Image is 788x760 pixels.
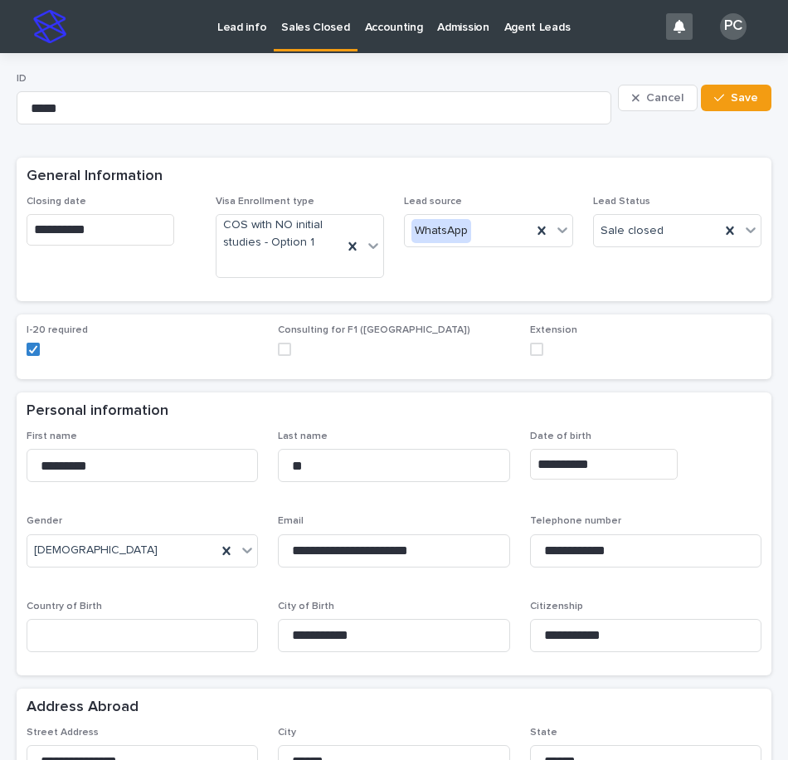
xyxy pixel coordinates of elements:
[33,10,66,43] img: stacker-logo-s-only.png
[34,542,158,559] span: [DEMOGRAPHIC_DATA]
[701,85,771,111] button: Save
[278,431,328,441] span: Last name
[17,74,27,84] span: ID
[27,325,88,335] span: I-20 required
[530,325,577,335] span: Extension
[601,222,664,240] span: Sale closed
[27,168,163,186] h2: General Information
[530,431,591,441] span: Date of birth
[646,92,683,104] span: Cancel
[223,217,337,251] span: COS with NO initial studies - Option 1
[216,197,314,207] span: Visa Enrollment type
[27,431,77,441] span: First name
[27,602,102,611] span: Country of Birth
[411,219,471,243] div: WhatsApp
[404,197,462,207] span: Lead source
[530,602,583,611] span: Citizenship
[720,13,747,40] div: PC
[278,325,470,335] span: Consulting for F1 ([GEOGRAPHIC_DATA])
[530,728,557,738] span: State
[27,402,168,421] h2: Personal information
[278,728,296,738] span: City
[530,516,621,526] span: Telephone number
[27,728,99,738] span: Street Address
[593,197,650,207] span: Lead Status
[731,92,758,104] span: Save
[27,699,139,717] h2: Address Abroad
[27,197,86,207] span: Closing date
[278,516,304,526] span: Email
[618,85,698,111] button: Cancel
[27,516,62,526] span: Gender
[278,602,334,611] span: City of Birth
